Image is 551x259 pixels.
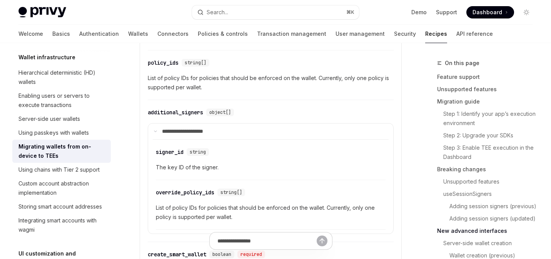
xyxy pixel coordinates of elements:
[437,212,539,225] a: Adding session signers (updated)
[209,109,231,115] span: object[]
[445,58,479,68] span: On this page
[217,232,317,249] input: Ask a question...
[18,53,75,62] h5: Wallet infrastructure
[12,177,111,200] a: Custom account abstraction implementation
[192,5,359,19] button: Search...⌘K
[437,225,539,237] a: New advanced interfaces
[12,66,111,89] a: Hierarchical deterministic (HD) wallets
[18,91,106,110] div: Enabling users or servers to execute transactions
[18,7,66,18] img: light logo
[18,68,106,87] div: Hierarchical deterministic (HD) wallets
[12,89,111,112] a: Enabling users or servers to execute transactions
[185,60,206,66] span: string[]
[52,25,70,43] a: Basics
[425,25,447,43] a: Recipes
[436,8,457,16] a: Support
[336,25,385,43] a: User management
[190,149,206,155] span: string
[198,25,248,43] a: Policies & controls
[156,189,214,196] div: override_policy_ids
[394,25,416,43] a: Security
[156,203,386,222] span: List of policy IDs for policies that should be enforced on the wallet. Currently, only one policy...
[12,200,111,214] a: Storing smart account addresses
[156,163,386,172] span: The key ID of the signer.
[12,140,111,163] a: Migrating wallets from on-device to TEEs
[466,6,514,18] a: Dashboard
[437,95,539,108] a: Migration guide
[437,108,539,129] a: Step 1: Identify your app’s execution environment
[18,128,89,137] div: Using passkeys with wallets
[18,114,80,124] div: Server-side user wallets
[411,8,427,16] a: Demo
[437,163,539,175] a: Breaking changes
[79,25,119,43] a: Authentication
[456,25,493,43] a: API reference
[207,8,228,17] div: Search...
[437,200,539,212] a: Adding session signers (previous)
[156,148,184,156] div: signer_id
[128,25,148,43] a: Wallets
[18,179,106,197] div: Custom account abstraction implementation
[437,83,539,95] a: Unsupported features
[148,74,394,92] span: List of policy IDs for policies that should be enforced on the wallet. Currently, only one policy...
[257,25,326,43] a: Transaction management
[437,71,539,83] a: Feature support
[157,25,189,43] a: Connectors
[18,165,100,174] div: Using chains with Tier 2 support
[148,59,179,67] div: policy_ids
[18,142,106,160] div: Migrating wallets from on-device to TEEs
[437,129,539,142] a: Step 2: Upgrade your SDKs
[437,188,539,200] a: useSessionSigners
[437,237,539,249] a: Server-side wallet creation
[437,175,539,188] a: Unsupported features
[18,216,106,234] div: Integrating smart accounts with wagmi
[520,6,533,18] button: Toggle dark mode
[220,189,242,196] span: string[]
[12,126,111,140] a: Using passkeys with wallets
[18,25,43,43] a: Welcome
[346,9,354,15] span: ⌘ K
[12,112,111,126] a: Server-side user wallets
[473,8,502,16] span: Dashboard
[12,163,111,177] a: Using chains with Tier 2 support
[317,236,327,246] button: Send message
[12,214,111,237] a: Integrating smart accounts with wagmi
[18,202,102,211] div: Storing smart account addresses
[148,109,203,116] div: additional_signers
[437,142,539,163] a: Step 3: Enable TEE execution in the Dashboard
